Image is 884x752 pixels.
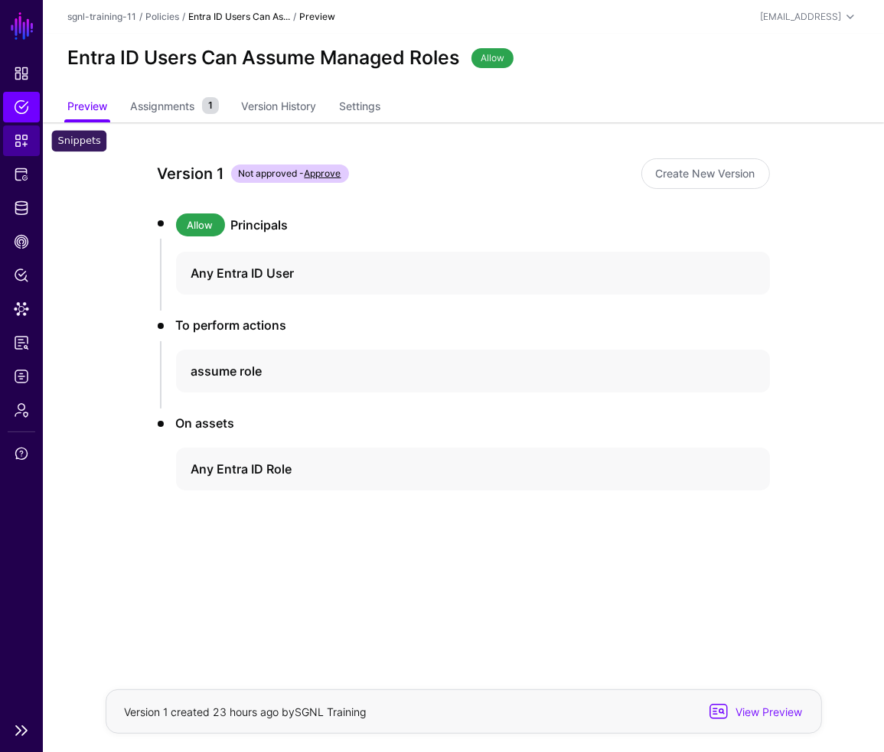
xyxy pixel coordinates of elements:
div: [EMAIL_ADDRESS] [760,10,841,24]
a: Assignments1 [130,93,219,122]
span: Policy Lens [14,268,29,283]
div: Version 1 created 23 hours ago by [122,704,707,720]
span: Data Lens [14,301,29,317]
a: Create New Version [641,158,770,189]
div: / [136,10,145,24]
span: Support [14,446,29,461]
a: Protected Systems [3,159,40,190]
span: CAEP Hub [14,234,29,249]
h2: Entra ID Users Can Assume Managed Roles [67,47,459,70]
h4: Any Entra ID Role [191,460,727,478]
span: Logs [14,369,29,384]
span: Dashboard [14,66,29,81]
a: Data Lens [3,294,40,324]
app-identifier: SGNL Training [295,705,367,718]
span: Allow [176,213,225,236]
span: Policies [14,99,29,115]
a: Approve [305,168,341,179]
span: Snippets [14,133,29,148]
a: Identity Data Fabric [3,193,40,223]
a: Logs [3,361,40,392]
a: Reports [3,327,40,358]
span: View Preview [730,704,805,720]
span: Identity Data Fabric [14,200,29,216]
span: Assignments [126,98,198,114]
a: Policy Lens [3,260,40,291]
a: Policies [145,11,179,22]
a: Snippets [3,125,40,156]
span: Protected Systems [14,167,29,182]
small: 1 [202,97,219,114]
a: CAEP Hub [3,226,40,257]
a: sgnl-training-11 [67,11,136,22]
strong: Preview [299,11,335,22]
a: Dashboard [3,58,40,89]
h4: assume role [191,362,727,380]
h3: Principals [231,216,770,234]
span: Reports [14,335,29,350]
div: Snippets [51,130,106,151]
h3: On assets [176,414,770,432]
span: Not approved - [231,164,349,183]
span: Allow [471,48,514,68]
a: Settings [339,93,380,122]
a: Preview [67,93,107,122]
h3: To perform actions [176,316,770,334]
a: SGNL [9,9,35,43]
a: Admin [3,395,40,425]
a: Policies [3,92,40,122]
div: Version 1 [158,161,225,186]
h4: Any Entra ID User [191,264,727,282]
span: Admin [14,402,29,418]
div: / [179,10,188,24]
strong: Entra ID Users Can As... [188,11,290,22]
div: / [290,10,299,24]
a: Version History [241,93,316,122]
